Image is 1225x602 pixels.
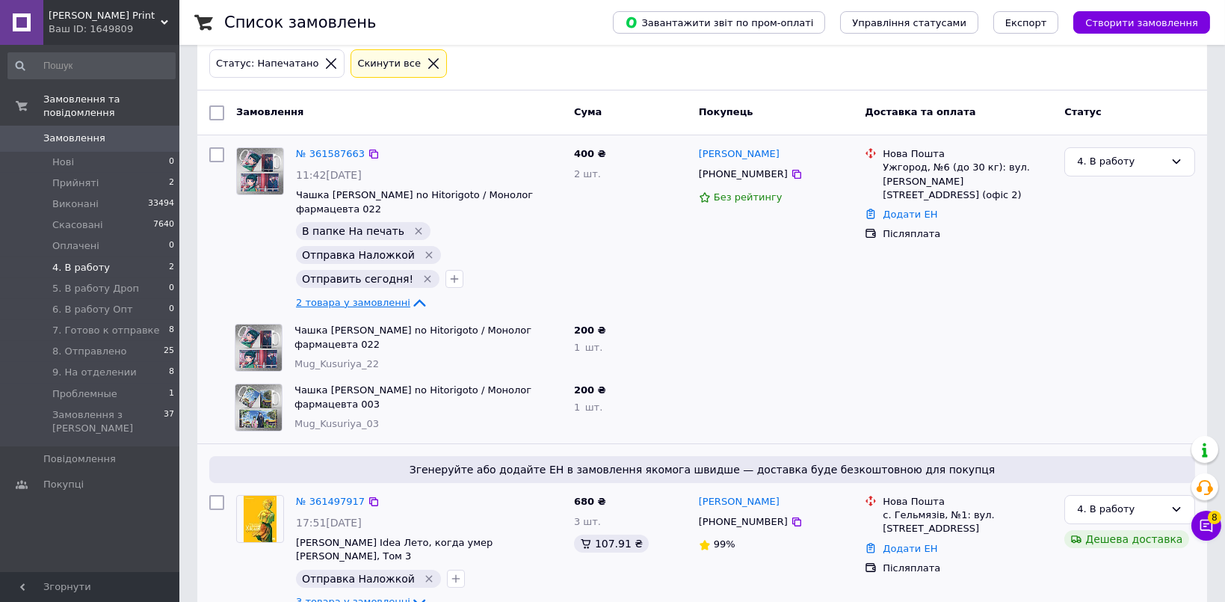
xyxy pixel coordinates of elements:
[169,282,174,295] span: 0
[52,218,103,232] span: Скасовані
[852,17,966,28] span: Управління статусами
[52,261,110,274] span: 4. В работу
[423,573,435,585] svg: Видалити мітку
[52,324,159,337] span: 7. Готово к отправке
[52,303,132,316] span: 6. В работу Опт
[1191,511,1221,541] button: Чат з покупцем8
[52,176,99,190] span: Прийняті
[883,147,1052,161] div: Нова Пошта
[224,13,376,31] h1: Список замовлень
[244,496,277,542] img: Фото товару
[52,345,126,358] span: 8. Отправлено
[574,106,602,117] span: Cума
[613,11,825,34] button: Завантажити звіт по пром-оплаті
[296,297,428,308] a: 2 товара у замовленні
[699,147,780,162] a: [PERSON_NAME]
[883,495,1052,509] div: Нова Пошта
[52,282,139,295] span: 5. В работу Дроп
[169,239,174,253] span: 0
[164,345,174,358] span: 25
[43,93,179,120] span: Замовлення та повідомлення
[294,358,379,369] span: Mug_Kusuriya_22
[422,273,433,285] svg: Видалити мітку
[236,106,303,117] span: Замовлення
[52,387,117,401] span: Проблемные
[1085,17,1198,28] span: Створити замовлення
[1005,17,1047,28] span: Експорт
[296,496,365,507] a: № 361497917
[296,537,493,562] a: [PERSON_NAME] Idea Лето, когда умер [PERSON_NAME], Том 3
[169,324,174,337] span: 8
[169,387,174,401] span: 1
[235,325,282,371] img: Фото товару
[574,325,606,336] span: 200 ₴
[413,225,425,237] svg: Видалити мітку
[1077,502,1164,517] div: 4. В работу
[423,249,435,261] svg: Видалити мітку
[52,408,164,435] span: Замовлення з [PERSON_NAME]
[883,562,1052,575] div: Післяплата
[169,303,174,316] span: 0
[840,11,978,34] button: Управління статусами
[883,161,1052,202] div: Ужгород, №6 (до 30 кг): вул. [PERSON_NAME][STREET_ADDRESS] (офіс 2)
[52,366,137,379] span: 9. На отделении
[1073,11,1210,34] button: Створити замовлення
[1208,511,1221,524] span: 8
[236,495,284,543] a: Фото товару
[574,168,601,179] span: 2 шт.
[574,516,601,527] span: 3 шт.
[574,535,649,553] div: 107.91 ₴
[574,342,602,353] span: 1 шт.
[699,516,788,527] span: [PHONE_NUMBER]
[52,156,74,169] span: Нові
[43,132,105,145] span: Замовлення
[294,418,379,429] span: Mug_Kusuriya_03
[296,297,410,308] span: 2 товара у замовленні
[43,478,84,491] span: Покупці
[699,495,780,509] a: [PERSON_NAME]
[148,197,174,211] span: 33494
[883,227,1052,241] div: Післяплата
[43,452,116,466] span: Повідомлення
[1058,16,1210,28] a: Створити замовлення
[294,325,531,350] a: Чашка [PERSON_NAME] no Hitorigoto / Монолог фармацевта 022
[574,148,606,159] span: 400 ₴
[153,218,174,232] span: 7640
[296,517,362,529] span: 17:51[DATE]
[49,9,161,22] span: Ramires Print
[7,52,176,79] input: Пошук
[164,408,174,435] span: 37
[1077,154,1164,170] div: 4. В работу
[354,56,424,72] div: Cкинути все
[169,156,174,169] span: 0
[213,56,321,72] div: Статус: Напечатано
[49,22,179,36] div: Ваш ID: 1649809
[296,148,365,159] a: № 361587663
[574,402,602,413] span: 1 шт.
[1064,106,1102,117] span: Статус
[574,496,606,507] span: 680 ₴
[302,225,404,237] span: В папке На печать
[883,509,1052,535] div: с. Гельмязів, №1: вул. [STREET_ADDRESS]
[302,573,415,585] span: Отправка Наложкой
[237,148,283,194] img: Фото товару
[714,191,783,203] span: Без рейтингу
[169,366,174,379] span: 8
[883,209,937,220] a: Додати ЕН
[236,147,284,195] a: Фото товару
[1064,530,1188,548] div: Дешева доставка
[215,462,1189,477] span: Згенеруйте або додайте ЕН в замовлення якомога швидше — доставка буде безкоштовною для покупця
[993,11,1059,34] button: Експорт
[296,189,533,215] a: Чашка [PERSON_NAME] no Hitorigoto / Монолог фармацевта 022
[302,249,415,261] span: Отправка Наложкой
[714,538,735,550] span: 99%
[302,273,413,285] span: Отправить сегодня!
[52,197,99,211] span: Виконані
[294,384,531,410] a: Чашка [PERSON_NAME] no Hitorigoto / Монолог фармацевта 003
[52,239,99,253] span: Оплачені
[169,176,174,190] span: 2
[865,106,975,117] span: Доставка та оплата
[625,16,813,29] span: Завантажити звіт по пром-оплаті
